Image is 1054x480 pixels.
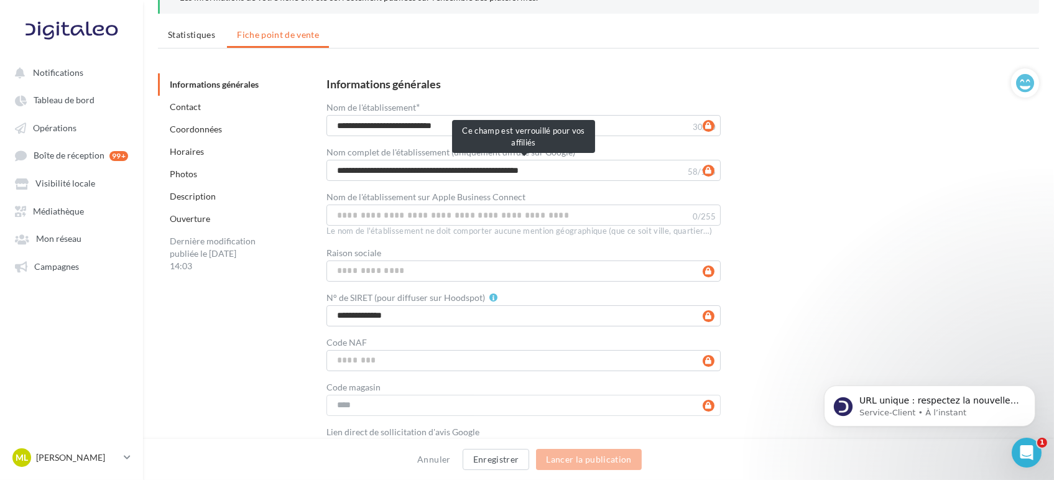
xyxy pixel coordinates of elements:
[7,88,136,111] a: Tableau de bord
[326,428,479,436] label: Lien direct de sollicitation d'avis Google
[33,122,76,133] span: Opérations
[693,213,716,221] label: 0/255
[7,172,136,194] a: Visibilité locale
[35,178,95,189] span: Visibilité locale
[34,150,104,161] span: Boîte de réception
[170,168,197,179] a: Photos
[326,383,381,392] label: Code magasin
[7,227,136,249] a: Mon réseau
[463,449,530,470] button: Enregistrer
[16,451,28,464] span: ML
[688,168,716,176] label: 58/125
[36,451,119,464] p: [PERSON_NAME]
[170,124,222,134] a: Coordonnées
[412,452,455,467] button: Annuler
[158,230,270,277] div: Dernière modification publiée le [DATE] 14:03
[805,359,1054,446] iframe: Intercom notifications message
[7,116,136,139] a: Opérations
[170,79,259,90] a: Informations générales
[7,61,131,83] button: Notifications
[326,293,485,302] label: N° de SIRET (pour diffuser sur Hoodspot)
[168,29,215,40] span: Statistiques
[34,261,79,272] span: Campagnes
[452,120,595,153] div: Ce champ est verrouillé pour vos affiliés
[170,191,216,201] a: Description
[326,78,441,90] div: Informations générales
[326,102,420,112] label: Nom de l'établissement
[33,67,83,78] span: Notifications
[170,213,210,224] a: Ouverture
[1037,438,1047,448] span: 1
[7,144,136,167] a: Boîte de réception 99+
[170,146,204,157] a: Horaires
[326,249,381,257] label: Raison sociale
[34,95,95,106] span: Tableau de bord
[109,151,128,161] div: 99+
[326,193,525,201] label: Nom de l'établissement sur Apple Business Connect
[326,226,721,237] div: Le nom de l'établissement ne doit comporter aucune mention géographique (que ce soit ville, quart...
[10,446,133,469] a: ML [PERSON_NAME]
[1012,438,1042,468] iframe: Intercom live chat
[7,255,136,277] a: Campagnes
[54,48,215,59] p: Message from Service-Client, sent À l’instant
[326,148,575,157] label: Nom complet de l'établissement (uniquement diffusé sur Google)
[536,449,641,470] button: Lancer la publication
[326,338,367,347] label: Code NAF
[170,101,201,112] a: Contact
[36,234,81,244] span: Mon réseau
[54,36,214,182] span: URL unique : respectez la nouvelle exigence de Google Google exige désormais que chaque fiche Goo...
[33,206,84,216] span: Médiathèque
[693,123,716,131] label: 30/50
[7,200,136,222] a: Médiathèque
